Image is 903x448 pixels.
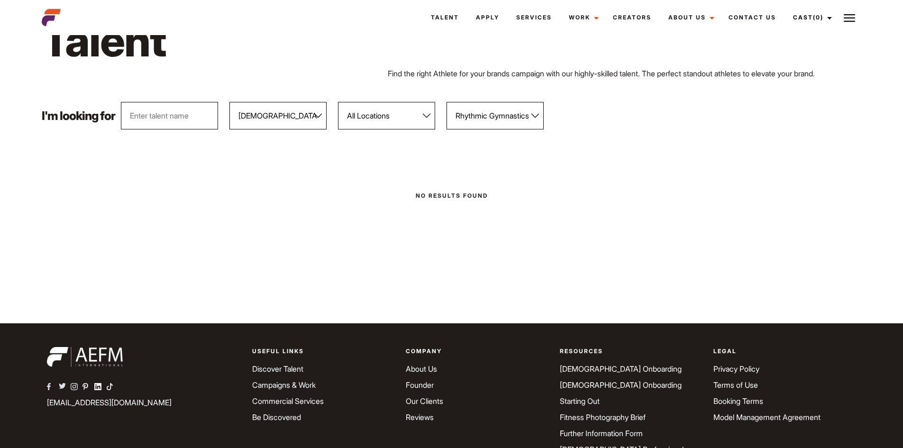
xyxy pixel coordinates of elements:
[47,347,123,367] img: aefm-brand-22-white.png
[406,347,548,356] p: Company
[508,5,560,30] a: Services
[560,412,646,422] a: Fitness Photography Brief
[560,5,604,30] a: Work
[560,429,643,438] a: Further Information Form
[252,364,303,374] a: Discover Talent
[59,382,71,393] a: AEFM Twitter
[422,5,467,30] a: Talent
[252,380,316,390] a: Campaigns & Work
[720,5,784,30] a: Contact Us
[784,5,838,30] a: Cast(0)
[604,5,660,30] a: Creators
[406,364,437,374] a: About Us
[660,5,720,30] a: About Us
[47,398,172,407] a: [EMAIL_ADDRESS][DOMAIN_NAME]
[467,5,508,30] a: Apply
[252,347,394,356] p: Useful Links
[94,382,106,393] a: AEFM Linkedin
[560,396,600,406] a: Starting Out
[713,364,759,374] a: Privacy Policy
[47,382,59,393] a: AEFM Facebook
[252,396,324,406] a: Commercial Services
[713,412,821,422] a: Model Management Agreement
[560,364,682,374] a: [DEMOGRAPHIC_DATA] Onboarding
[42,13,515,68] h1: Talent
[713,347,856,356] p: Legal
[121,102,218,129] input: Enter talent name
[106,382,118,393] a: AEFM TikTok
[406,396,443,406] a: Our Clients
[560,380,682,390] a: [DEMOGRAPHIC_DATA] Onboarding
[406,380,434,390] a: Founder
[813,14,823,21] span: (0)
[713,380,758,390] a: Terms of Use
[71,382,82,393] a: AEFM Instagram
[82,382,94,393] a: AEFM Pinterest
[560,347,702,356] p: Resources
[42,110,115,122] p: I'm looking for
[406,412,434,422] a: Reviews
[42,8,61,27] img: cropped-aefm-brand-fav-22-square.png
[388,68,861,79] p: Find the right Athlete for your brands campaign with our highly-skilled talent. The perfect stand...
[713,396,763,406] a: Booking Terms
[252,412,301,422] a: Be Discovered
[844,12,855,24] img: Burger icon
